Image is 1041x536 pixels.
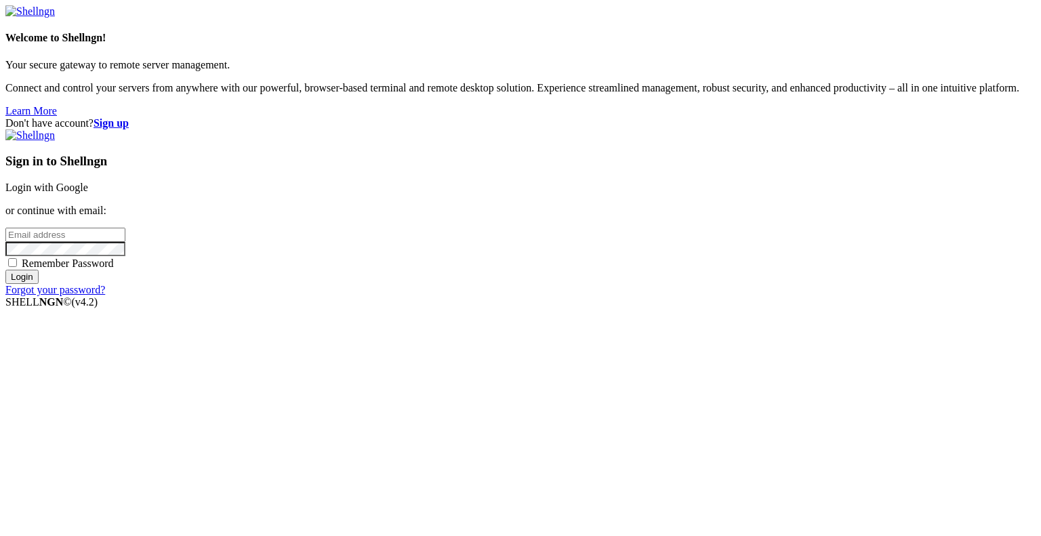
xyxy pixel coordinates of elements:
img: Shellngn [5,5,55,18]
a: Learn More [5,105,57,117]
a: Login with Google [5,182,88,193]
p: Your secure gateway to remote server management. [5,59,1036,71]
input: Email address [5,228,125,242]
b: NGN [39,296,64,308]
p: Connect and control your servers from anywhere with our powerful, browser-based terminal and remo... [5,82,1036,94]
a: Sign up [94,117,129,129]
span: Remember Password [22,257,114,269]
span: 4.2.0 [72,296,98,308]
div: Don't have account? [5,117,1036,129]
h3: Sign in to Shellngn [5,154,1036,169]
img: Shellngn [5,129,55,142]
a: Forgot your password? [5,284,105,295]
h4: Welcome to Shellngn! [5,32,1036,44]
p: or continue with email: [5,205,1036,217]
input: Login [5,270,39,284]
span: SHELL © [5,296,98,308]
input: Remember Password [8,258,17,267]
